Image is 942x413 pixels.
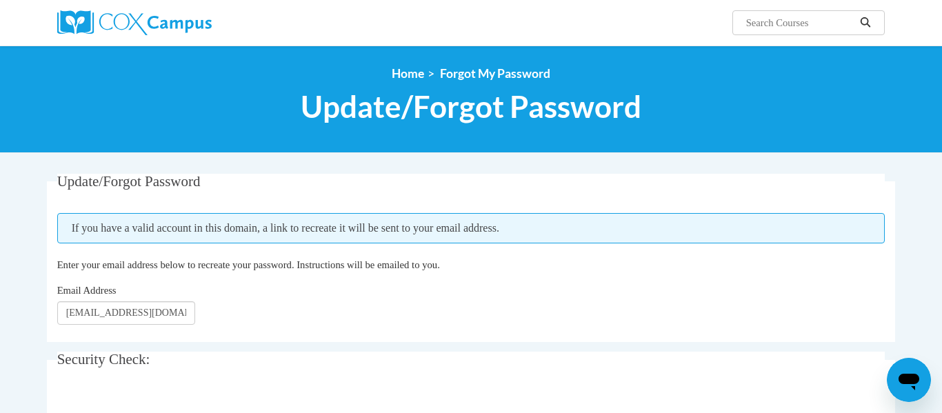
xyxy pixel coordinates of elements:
[57,173,201,190] span: Update/Forgot Password
[57,285,117,296] span: Email Address
[57,213,885,243] span: If you have a valid account in this domain, a link to recreate it will be sent to your email addr...
[855,14,876,31] button: Search
[57,301,195,325] input: Email
[440,66,550,81] span: Forgot My Password
[57,10,212,35] img: Cox Campus
[392,66,424,81] a: Home
[57,259,440,270] span: Enter your email address below to recreate your password. Instructions will be emailed to you.
[745,14,855,31] input: Search Courses
[887,358,931,402] iframe: Button to launch messaging window, conversation in progress
[57,351,150,367] span: Security Check:
[301,88,641,125] span: Update/Forgot Password
[57,10,319,35] a: Cox Campus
